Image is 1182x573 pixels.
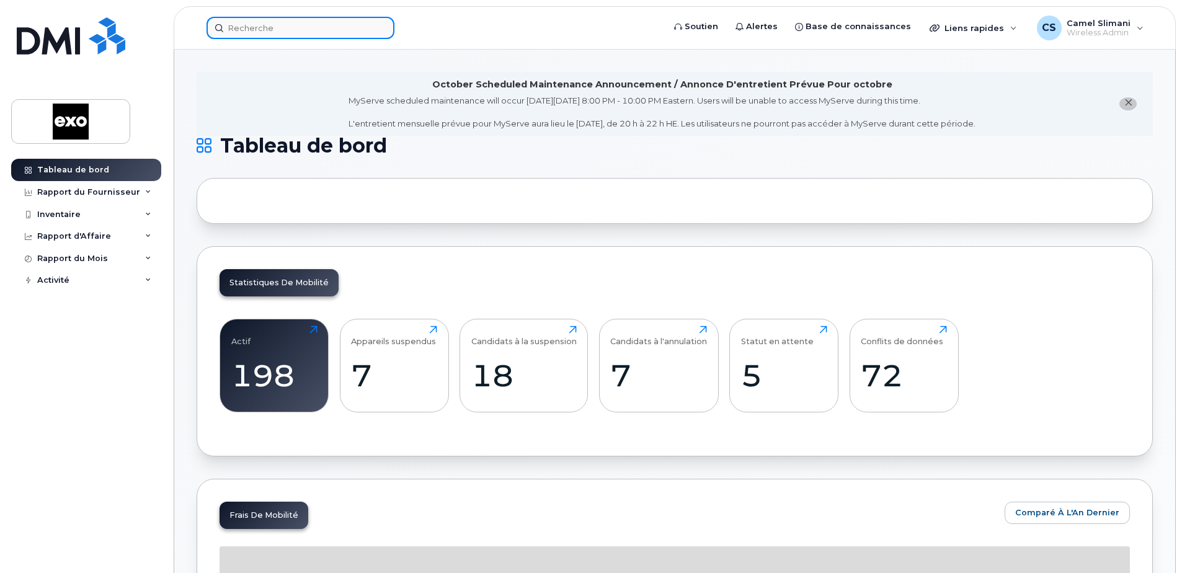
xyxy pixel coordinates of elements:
[471,326,577,346] div: Candidats à la suspension
[231,326,251,346] div: Actif
[1119,97,1137,110] button: close notification
[741,357,827,394] div: 5
[610,357,707,394] div: 7
[861,326,947,405] a: Conflits de données72
[231,357,318,394] div: 198
[1005,502,1130,524] button: Comparé à l'An Dernier
[471,326,577,405] a: Candidats à la suspension18
[610,326,707,346] div: Candidats à l'annulation
[741,326,814,346] div: Statut en attente
[741,326,827,405] a: Statut en attente5
[220,136,387,155] span: Tableau de bord
[351,326,437,405] a: Appareils suspendus7
[351,326,436,346] div: Appareils suspendus
[432,78,892,91] div: October Scheduled Maintenance Announcement / Annonce D'entretient Prévue Pour octobre
[349,95,975,130] div: MyServe scheduled maintenance will occur [DATE][DATE] 8:00 PM - 10:00 PM Eastern. Users will be u...
[231,326,318,405] a: Actif198
[861,326,943,346] div: Conflits de données
[861,357,947,394] div: 72
[471,357,577,394] div: 18
[351,357,437,394] div: 7
[610,326,707,405] a: Candidats à l'annulation7
[1015,507,1119,518] span: Comparé à l'An Dernier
